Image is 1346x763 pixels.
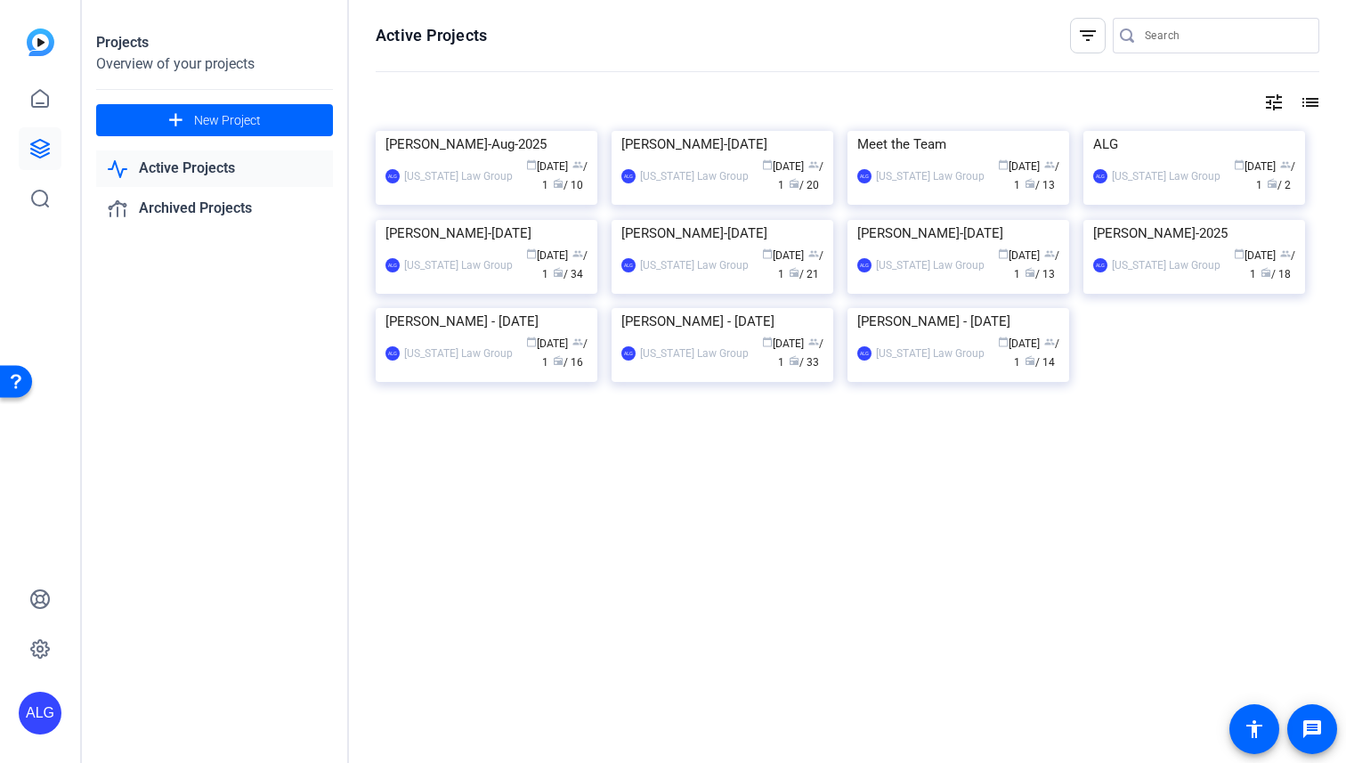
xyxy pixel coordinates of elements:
h1: Active Projects [376,25,487,46]
div: ALG [1093,258,1107,272]
div: ALG [857,169,872,183]
span: radio [1025,178,1035,189]
span: / 1 [1250,249,1295,280]
span: calendar_today [762,248,773,259]
div: [US_STATE] Law Group [1112,167,1220,185]
span: calendar_today [998,337,1009,347]
span: calendar_today [526,337,537,347]
div: ALG [857,258,872,272]
span: calendar_today [998,248,1009,259]
mat-icon: list [1298,92,1319,113]
div: [PERSON_NAME] - [DATE] [621,308,823,335]
span: calendar_today [762,337,773,347]
div: [PERSON_NAME]-Aug-2025 [385,131,588,158]
span: / 34 [553,268,583,280]
div: [US_STATE] Law Group [640,167,749,185]
span: radio [1025,267,1035,278]
div: [PERSON_NAME]-[DATE] [621,220,823,247]
div: [US_STATE] Law Group [876,256,985,274]
span: group [808,159,819,170]
span: / 33 [789,356,819,369]
span: group [1280,159,1291,170]
input: Search [1145,25,1305,46]
span: group [808,337,819,347]
div: [PERSON_NAME]-2025 [1093,220,1295,247]
img: blue-gradient.svg [27,28,54,56]
span: calendar_today [526,248,537,259]
span: [DATE] [762,249,804,262]
div: [PERSON_NAME]-[DATE] [621,131,823,158]
span: / 10 [553,179,583,191]
span: group [1044,159,1055,170]
div: [US_STATE] Law Group [876,167,985,185]
span: radio [1261,267,1271,278]
div: ALG [385,169,400,183]
span: / 20 [789,179,819,191]
span: / 13 [1025,268,1055,280]
div: ALG [857,346,872,361]
mat-icon: add [165,110,187,132]
span: [DATE] [526,160,568,173]
span: [DATE] [762,160,804,173]
div: [US_STATE] Law Group [404,256,513,274]
div: [US_STATE] Law Group [876,345,985,362]
a: Archived Projects [96,191,333,227]
span: / 16 [553,356,583,369]
div: [PERSON_NAME] - [DATE] [857,308,1059,335]
mat-icon: accessibility [1244,718,1265,740]
span: / 18 [1261,268,1291,280]
span: calendar_today [1234,159,1245,170]
span: radio [553,178,564,189]
span: radio [553,355,564,366]
div: Overview of your projects [96,53,333,75]
div: ALG [621,346,636,361]
a: Active Projects [96,150,333,187]
div: Projects [96,32,333,53]
div: [PERSON_NAME] - [DATE] [385,308,588,335]
mat-icon: message [1301,718,1323,740]
span: New Project [194,111,261,130]
div: ALG [385,258,400,272]
span: [DATE] [1234,160,1276,173]
span: radio [1267,178,1277,189]
span: radio [789,178,799,189]
div: ALG [621,169,636,183]
span: group [572,337,583,347]
div: [US_STATE] Law Group [404,345,513,362]
div: Meet the Team [857,131,1059,158]
span: radio [1025,355,1035,366]
span: / 13 [1025,179,1055,191]
span: [DATE] [998,160,1040,173]
div: ALG [1093,131,1295,158]
span: radio [553,267,564,278]
span: calendar_today [526,159,537,170]
div: [US_STATE] Law Group [1112,256,1220,274]
button: New Project [96,104,333,136]
div: ALG [385,346,400,361]
span: group [1280,248,1291,259]
div: [US_STATE] Law Group [640,256,749,274]
span: radio [789,355,799,366]
div: [US_STATE] Law Group [404,167,513,185]
div: [PERSON_NAME]-[DATE] [385,220,588,247]
div: [US_STATE] Law Group [640,345,749,362]
span: radio [789,267,799,278]
span: [DATE] [762,337,804,350]
span: / 14 [1025,356,1055,369]
span: calendar_today [1234,248,1245,259]
span: group [1044,248,1055,259]
span: / 21 [789,268,819,280]
div: [PERSON_NAME]-[DATE] [857,220,1059,247]
span: group [572,159,583,170]
span: / 1 [542,249,588,280]
span: [DATE] [1234,249,1276,262]
span: group [808,248,819,259]
span: / 1 [1014,249,1059,280]
mat-icon: filter_list [1077,25,1099,46]
span: [DATE] [526,337,568,350]
div: ALG [621,258,636,272]
span: [DATE] [998,249,1040,262]
span: calendar_today [998,159,1009,170]
div: ALG [1093,169,1107,183]
span: group [1044,337,1055,347]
